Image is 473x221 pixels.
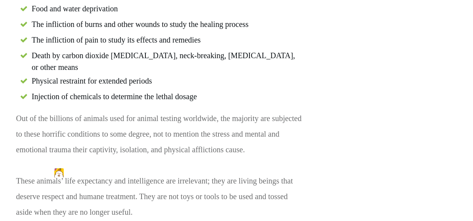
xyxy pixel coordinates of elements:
[32,4,118,13] span: Food and water deprivation
[54,168,64,178] img: mochi-search-icon
[36,20,249,29] span: he infliction of burns and other wounds to study the healing process
[32,92,197,101] span: Injection of chemicals to determine the lethal dosage
[32,77,152,85] span: Physical restraint for extended periods
[32,36,201,44] span: The infliction of pain to study its effects and remedies
[32,20,36,29] span: T
[32,51,295,71] span: Death by carbon dioxide [MEDICAL_DATA], neck-breaking, [MEDICAL_DATA], or other means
